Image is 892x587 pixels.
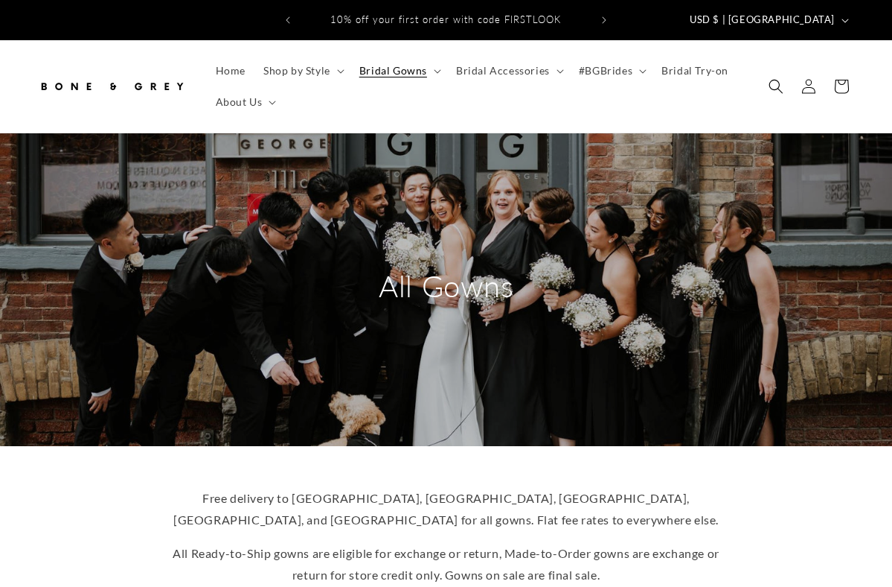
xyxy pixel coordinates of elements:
a: Bridal Try-on [652,55,737,86]
span: 10% off your first order with code FIRSTLOOK [330,13,561,25]
span: USD $ | [GEOGRAPHIC_DATA] [690,13,835,28]
button: USD $ | [GEOGRAPHIC_DATA] [681,6,855,34]
h2: All Gowns [305,267,588,305]
a: Bone and Grey Bridal [32,64,192,108]
button: Previous announcement [272,6,304,34]
summary: Shop by Style [254,55,350,86]
p: Free delivery to [GEOGRAPHIC_DATA], [GEOGRAPHIC_DATA], [GEOGRAPHIC_DATA], [GEOGRAPHIC_DATA], and ... [156,488,737,531]
summary: Bridal Gowns [350,55,447,86]
span: About Us [216,95,263,109]
summary: Bridal Accessories [447,55,570,86]
span: Bridal Try-on [661,64,728,77]
summary: #BGBrides [570,55,652,86]
span: Shop by Style [263,64,330,77]
summary: About Us [207,86,283,118]
span: Home [216,64,246,77]
summary: Search [760,70,792,103]
button: Next announcement [588,6,620,34]
span: #BGBrides [579,64,632,77]
span: Bridal Gowns [359,64,427,77]
img: Bone and Grey Bridal [37,70,186,103]
span: Bridal Accessories [456,64,550,77]
p: All Ready-to-Ship gowns are eligible for exchange or return, Made-to-Order gowns are exchange or ... [156,543,737,586]
a: Home [207,55,254,86]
